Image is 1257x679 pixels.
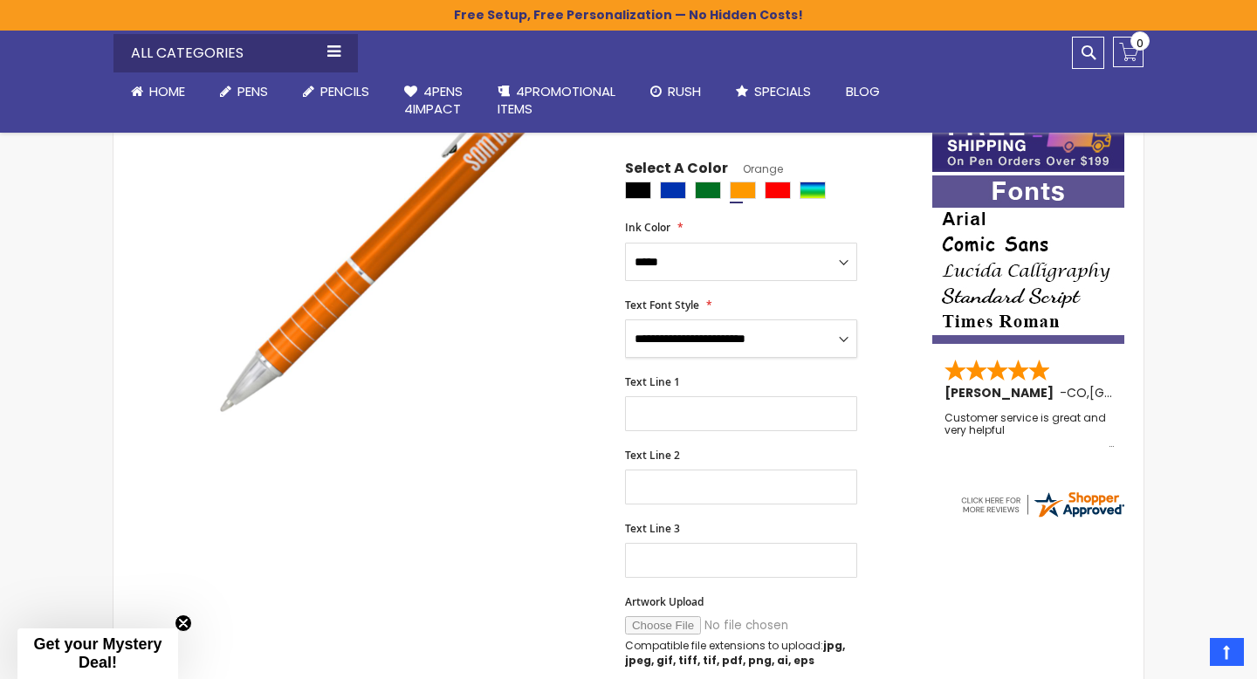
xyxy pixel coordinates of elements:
a: Home [113,72,203,111]
span: Text Line 1 [625,374,680,389]
div: Customer service is great and very helpful [944,412,1114,449]
a: Rush [633,72,718,111]
div: Red [765,182,791,199]
span: Select A Color [625,159,728,182]
div: Get your Mystery Deal!Close teaser [17,628,178,679]
button: Close teaser [175,614,192,632]
div: Assorted [800,182,826,199]
div: Black [625,182,651,199]
span: 0 [1137,35,1144,51]
span: [PERSON_NAME] [944,384,1060,401]
span: Home [149,82,185,100]
a: 4Pens4impact [387,72,480,129]
a: Blog [828,72,897,111]
span: Specials [754,82,811,100]
div: Orange [730,182,756,199]
span: Text Font Style [625,298,699,312]
span: Ink Color [625,220,670,235]
span: - , [1060,384,1218,401]
span: 4PROMOTIONAL ITEMS [498,82,615,118]
span: Rush [668,82,701,100]
a: Pens [203,72,285,111]
span: Pencils [320,82,369,100]
span: Text Line 3 [625,521,680,536]
a: 0 [1113,37,1144,67]
span: CO [1067,384,1087,401]
a: Top [1210,638,1244,666]
span: Text Line 2 [625,448,680,463]
span: Blog [846,82,880,100]
span: Artwork Upload [625,594,704,609]
a: 4pens.com certificate URL [958,509,1126,524]
div: Blue [660,182,686,199]
span: [GEOGRAPHIC_DATA] [1089,384,1218,401]
img: celebrity-metal-stylus-twist-pen-48-hr-orange_1.jpg [203,29,601,428]
p: Compatible file extensions to upload: [625,639,857,667]
span: Get your Mystery Deal! [33,635,161,671]
strong: jpg, jpeg, gif, tiff, tif, pdf, png, ai, eps [625,638,845,667]
img: 4pens.com widget logo [958,489,1126,520]
div: All Categories [113,34,358,72]
a: Specials [718,72,828,111]
a: Pencils [285,72,387,111]
img: font-personalization-examples [932,175,1124,344]
img: Free shipping on orders over $199 [932,109,1124,172]
a: 4PROMOTIONALITEMS [480,72,633,129]
div: Green [695,182,721,199]
span: Pens [237,82,268,100]
span: 4Pens 4impact [404,82,463,118]
span: Orange [728,161,783,176]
